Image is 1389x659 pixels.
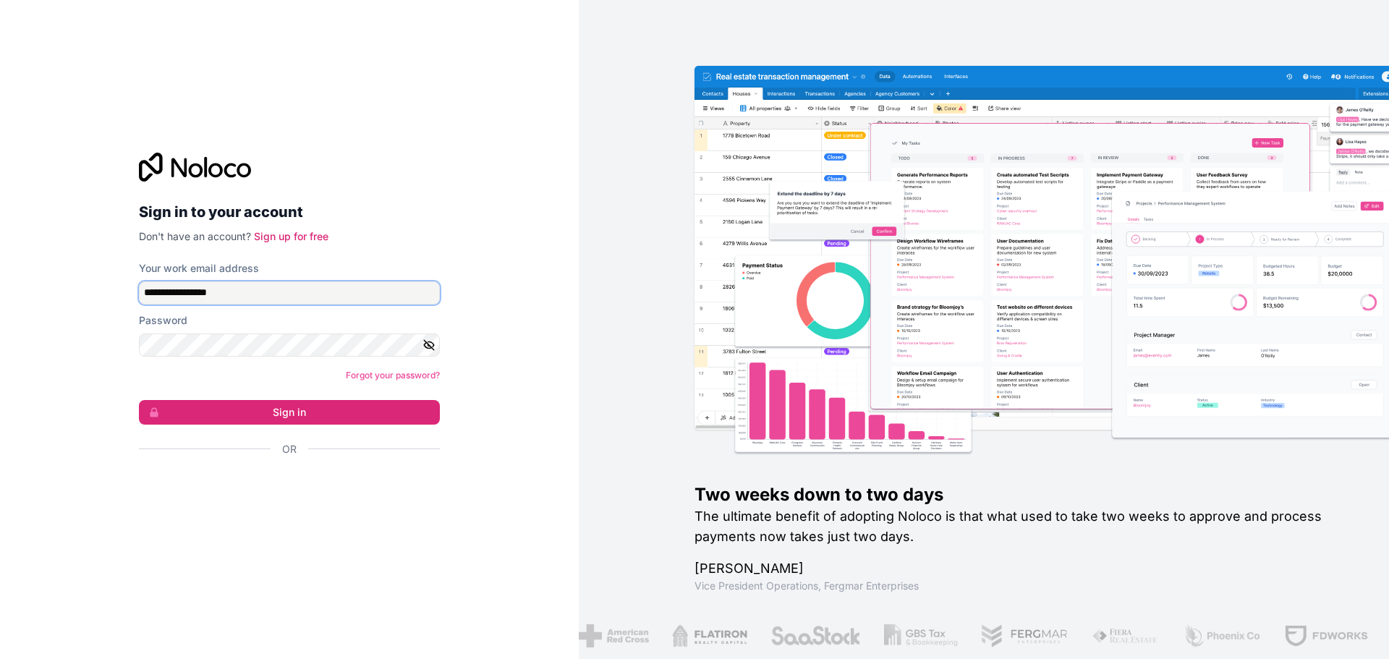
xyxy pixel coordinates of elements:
[1092,624,1160,647] img: /assets/fiera-fwj2N5v4.png
[1283,624,1368,647] img: /assets/fdworks-Bi04fVtw.png
[694,483,1343,506] h1: Two weeks down to two days
[694,579,1343,593] h1: Vice President Operations , Fergmar Enterprises
[694,506,1343,547] h2: The ultimate benefit of adopting Noloco is that what used to take two weeks to approve and proces...
[139,313,187,328] label: Password
[139,261,259,276] label: Your work email address
[282,442,297,456] span: Or
[1183,624,1261,647] img: /assets/phoenix-BREaitsQ.png
[672,624,747,647] img: /assets/flatiron-C8eUkumj.png
[254,230,328,242] a: Sign up for free
[980,624,1069,647] img: /assets/fergmar-CudnrXN5.png
[139,400,440,425] button: Sign in
[346,370,440,380] a: Forgot your password?
[139,199,440,225] h2: Sign in to your account
[770,624,861,647] img: /assets/saastock-C6Zbiodz.png
[139,230,251,242] span: Don't have an account?
[694,558,1343,579] h1: [PERSON_NAME]
[132,472,436,504] iframe: Botón Iniciar sesión con Google
[139,281,440,305] input: Email address
[579,624,649,647] img: /assets/american-red-cross-BAupjrZR.png
[139,333,440,357] input: Password
[884,624,958,647] img: /assets/gbstax-C-GtDUiK.png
